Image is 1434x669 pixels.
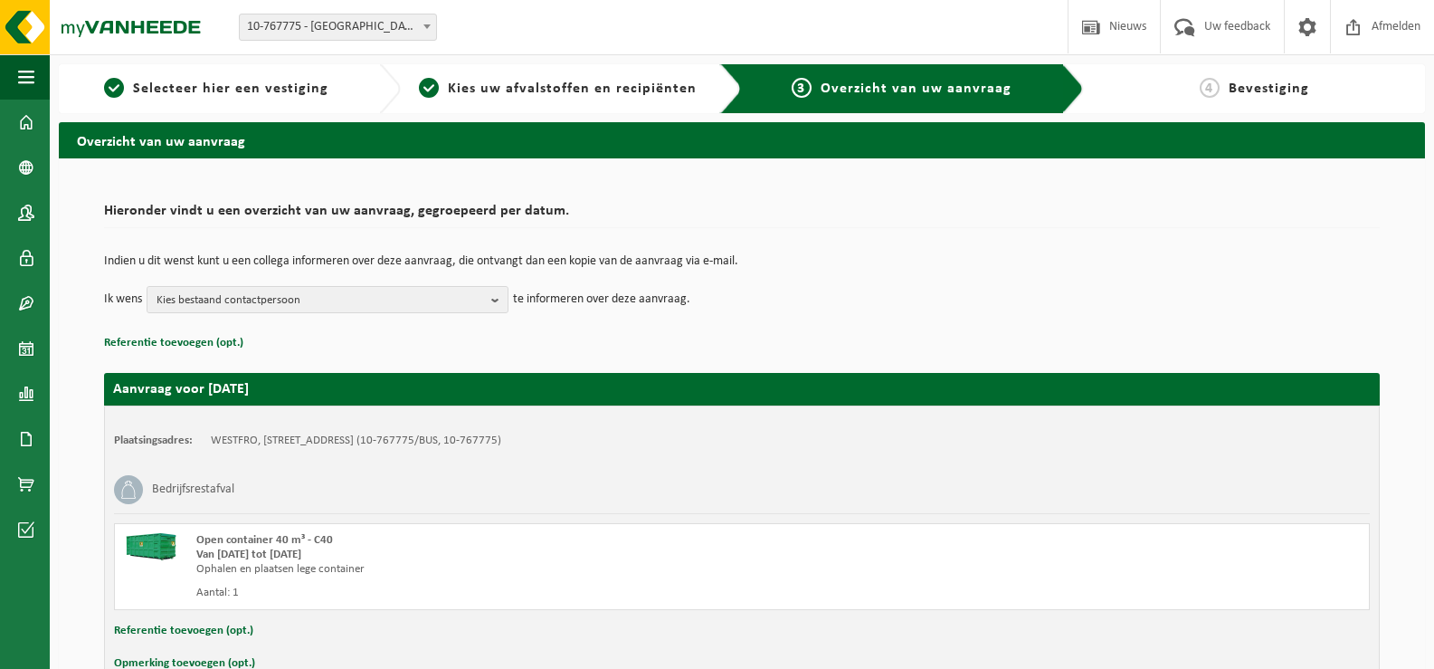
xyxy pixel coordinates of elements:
[211,434,501,448] td: WESTFRO, [STREET_ADDRESS] (10-767775/BUS, 10-767775)
[196,534,333,546] span: Open container 40 m³ - C40
[104,255,1380,268] p: Indien u dit wenst kunt u een collega informeren over deze aanvraag, die ontvangt dan een kopie v...
[1200,78,1220,98] span: 4
[124,533,178,560] img: HK-XC-40-GN-00.png
[792,78,812,98] span: 3
[152,475,234,504] h3: Bedrijfsrestafval
[448,81,697,96] span: Kies uw afvalstoffen en recipiënten
[114,619,253,643] button: Referentie toevoegen (opt.)
[157,287,484,314] span: Kies bestaand contactpersoon
[104,286,142,313] p: Ik wens
[133,81,328,96] span: Selecteer hier een vestiging
[513,286,690,313] p: te informeren over deze aanvraag.
[1229,81,1309,96] span: Bevestiging
[821,81,1011,96] span: Overzicht van uw aanvraag
[59,122,1425,158] h2: Overzicht van uw aanvraag
[114,435,193,446] strong: Plaatsingsadres:
[419,78,439,98] span: 2
[113,382,249,397] strong: Aanvraag voor [DATE]
[104,331,243,355] button: Referentie toevoegen (opt.)
[147,286,508,313] button: Kies bestaand contactpersoon
[239,14,437,41] span: 10-767775 - WESTFRO - STADEN
[104,204,1380,228] h2: Hieronder vindt u een overzicht van uw aanvraag, gegroepeerd per datum.
[196,549,301,560] strong: Van [DATE] tot [DATE]
[196,586,814,600] div: Aantal: 1
[68,78,365,100] a: 1Selecteer hier een vestiging
[196,562,814,577] div: Ophalen en plaatsen lege container
[104,78,124,98] span: 1
[410,78,707,100] a: 2Kies uw afvalstoffen en recipiënten
[240,14,436,40] span: 10-767775 - WESTFRO - STADEN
